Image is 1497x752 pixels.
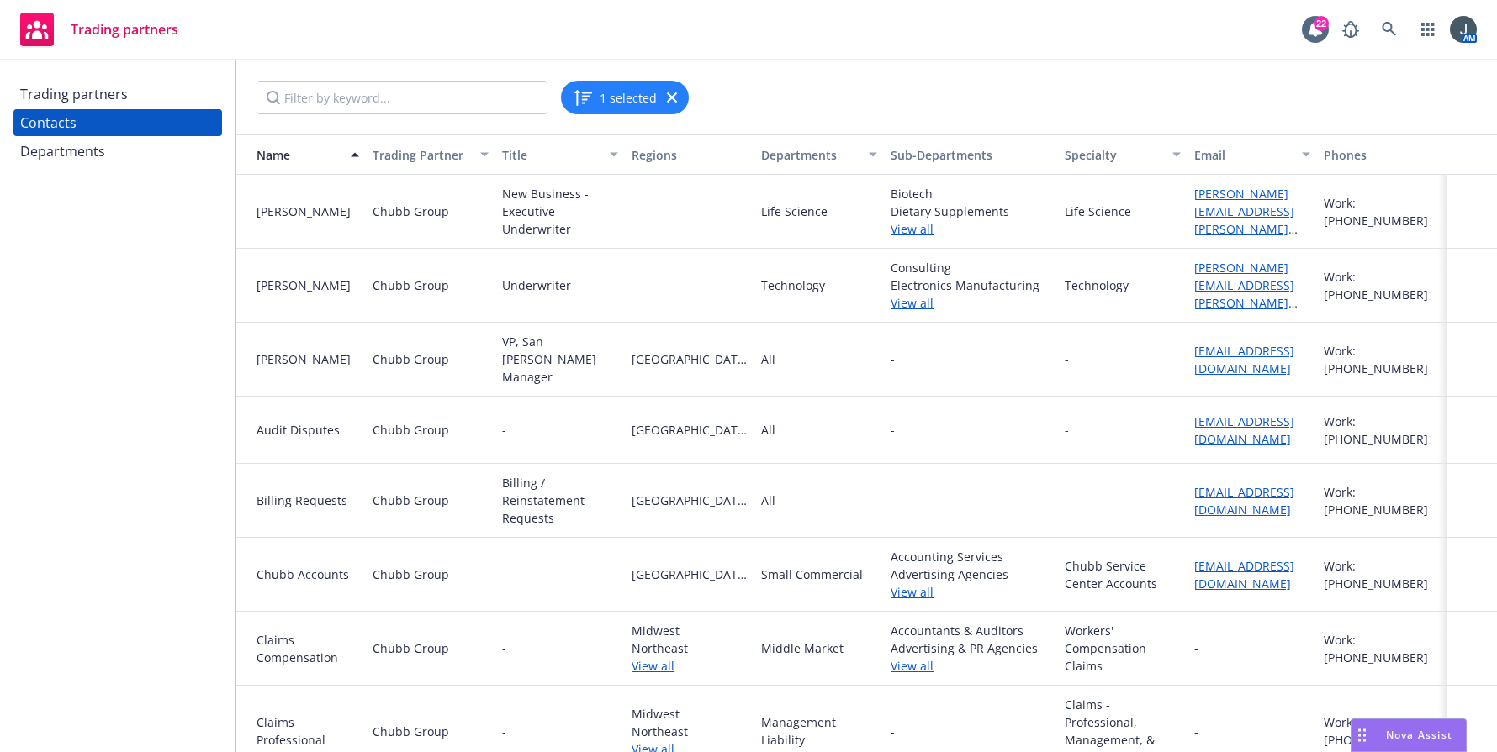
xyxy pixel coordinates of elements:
[373,202,449,220] div: Chubb Group
[257,202,359,220] div: [PERSON_NAME]
[1188,134,1317,175] button: Email
[632,146,748,164] div: Regions
[373,350,449,368] div: Chubb Group
[20,109,77,136] div: Contacts
[1324,146,1440,164] div: Phones
[20,81,128,108] div: Trading partners
[502,474,618,527] div: Billing / Reinstatement Requests
[1194,639,1198,657] div: -
[1194,723,1198,740] div: -
[891,421,1050,439] span: -
[13,109,222,136] a: Contacts
[373,565,449,583] div: Chubb Group
[891,220,1050,238] a: View all
[761,421,775,439] div: All
[1324,194,1440,229] div: Work: [PHONE_NUMBER]
[1386,728,1452,742] span: Nova Assist
[632,202,748,220] span: -
[891,723,895,740] span: -
[761,146,859,164] div: Departments
[502,333,618,386] div: VP, San [PERSON_NAME] Manager
[373,421,449,439] div: Chubb Group
[1324,557,1440,592] div: Work: [PHONE_NUMBER]
[1058,134,1188,175] button: Specialty
[632,622,748,639] span: Midwest
[891,259,1050,276] span: Consulting
[1373,13,1406,46] a: Search
[632,565,748,583] span: [GEOGRAPHIC_DATA][US_STATE]
[761,565,863,583] div: Small Commercial
[502,185,618,238] div: New Business - Executive Underwriter
[891,639,1050,657] span: Advertising & PR Agencies
[257,565,359,583] div: Chubb Accounts
[257,81,547,114] input: Filter by keyword...
[573,87,657,108] button: 1 selected
[891,657,1050,675] a: View all
[884,134,1057,175] button: Sub-Departments
[243,146,341,164] div: Name
[891,276,1050,294] span: Electronics Manufacturing
[1194,343,1294,376] a: [EMAIL_ADDRESS][DOMAIN_NAME]
[891,622,1050,639] span: Accountants & Auditors
[632,276,748,294] span: -
[1317,134,1447,175] button: Phones
[1324,631,1440,666] div: Work: [PHONE_NUMBER]
[257,276,359,294] div: [PERSON_NAME]
[502,276,571,294] div: Underwriter
[257,631,359,666] div: Claims Compensation
[495,134,625,175] button: Title
[1324,342,1440,377] div: Work: [PHONE_NUMBER]
[891,185,1050,202] span: Biotech
[373,723,449,740] div: Chubb Group
[632,492,748,509] span: [GEOGRAPHIC_DATA][US_STATE]
[1352,719,1373,751] div: Drag to move
[632,657,748,675] a: View all
[1411,13,1445,46] a: Switch app
[373,276,449,294] div: Chubb Group
[1065,146,1162,164] div: Specialty
[13,6,185,53] a: Trading partners
[761,713,877,749] div: Management Liability
[891,202,1050,220] span: Dietary Supplements
[632,639,748,657] span: Northeast
[1065,492,1069,509] div: -
[1324,483,1440,518] div: Work: [PHONE_NUMBER]
[1065,276,1129,294] div: Technology
[1065,202,1131,220] div: Life Science
[1065,557,1181,592] div: Chubb Service Center Accounts
[761,276,825,294] div: Technology
[632,723,748,740] span: Northeast
[1065,622,1181,675] div: Workers' Compensation Claims
[13,138,222,165] a: Departments
[13,81,222,108] a: Trading partners
[1314,16,1329,31] div: 22
[1194,146,1292,164] div: Email
[754,134,884,175] button: Departments
[502,723,506,740] div: -
[1194,413,1294,447] a: [EMAIL_ADDRESS][DOMAIN_NAME]
[761,350,775,368] div: All
[20,138,105,165] div: Departments
[891,294,1050,312] a: View all
[1324,413,1440,448] div: Work: [PHONE_NUMBER]
[761,639,844,657] div: Middle Market
[1194,186,1294,272] a: [PERSON_NAME][EMAIL_ADDRESS][PERSON_NAME][PERSON_NAME][DOMAIN_NAME]
[891,548,1050,565] span: Accounting Services
[761,492,775,509] div: All
[761,202,828,220] div: Life Science
[1324,713,1440,749] div: Work: [PHONE_NUMBER]
[1194,558,1294,592] a: [EMAIL_ADDRESS][DOMAIN_NAME]
[257,350,359,368] div: [PERSON_NAME]
[891,583,1050,601] a: View all
[236,134,366,175] button: Name
[1194,260,1294,346] a: [PERSON_NAME][EMAIL_ADDRESS][PERSON_NAME][PERSON_NAME][DOMAIN_NAME]
[502,565,506,583] div: -
[1450,16,1477,43] img: photo
[1194,484,1294,518] a: [EMAIL_ADDRESS][DOMAIN_NAME]
[257,492,359,509] div: Billing Requests
[1065,421,1069,439] div: -
[891,146,1050,164] div: Sub-Departments
[71,23,178,36] span: Trading partners
[632,705,748,723] span: Midwest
